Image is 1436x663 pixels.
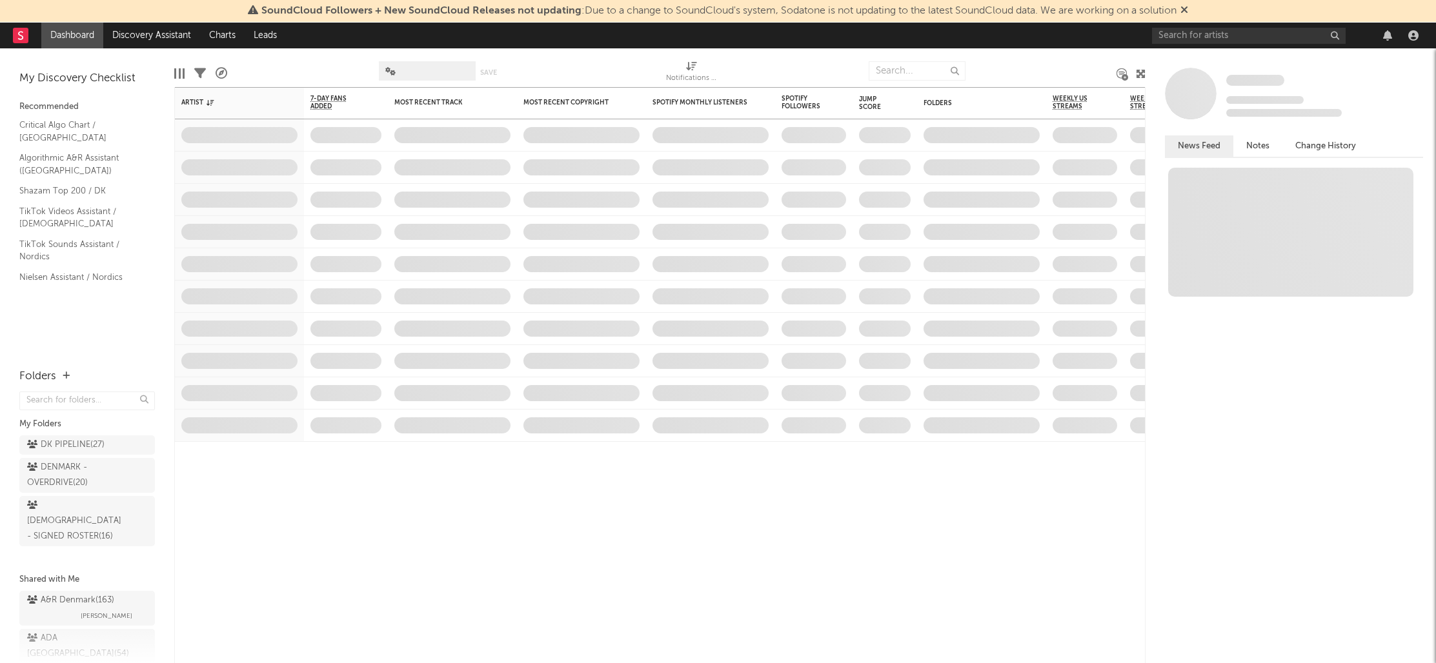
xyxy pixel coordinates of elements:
div: Spotify Monthly Listeners [652,99,749,106]
div: Most Recent Copyright [523,99,620,106]
span: Dismiss [1180,6,1188,16]
div: DK PIPELINE ( 27 ) [27,437,105,453]
a: Some Artist [1226,74,1284,87]
span: Some Artist [1226,75,1284,86]
a: [DEMOGRAPHIC_DATA] - SIGNED ROSTER(16) [19,496,155,546]
div: [DEMOGRAPHIC_DATA] - SIGNED ROSTER ( 16 ) [27,498,121,544]
span: SoundCloud Followers + New SoundCloud Releases not updating [261,6,581,16]
div: Jump Score [859,95,891,111]
a: TikTok Sounds Assistant / Nordics [19,237,142,264]
span: Weekly UK Streams [1130,95,1178,110]
span: Tracking Since: [DATE] [1226,96,1304,104]
div: Notifications (Artist) [666,71,718,86]
div: Most Recent Track [394,99,491,106]
a: Dashboard [41,23,103,48]
div: Recommended [19,99,155,115]
div: A&R Denmark ( 163 ) [27,593,114,608]
div: A&R Pipeline [216,55,227,92]
span: 7-Day Fans Added [310,95,362,110]
div: ADA [GEOGRAPHIC_DATA] ( 54 ) [27,631,144,662]
input: Search... [869,61,966,81]
div: Shared with Me [19,572,155,588]
button: Notes [1233,135,1282,157]
div: My Discovery Checklist [19,71,155,86]
a: DENMARK - OVERDRIVE(20) [19,458,155,493]
a: Leads [245,23,286,48]
div: My Folders [19,417,155,432]
button: Save [480,69,497,76]
div: Edit Columns [174,55,185,92]
div: Filters [194,55,206,92]
div: Spotify Followers [782,95,827,110]
a: Algorithmic A&R Assistant ([GEOGRAPHIC_DATA]) [19,151,142,177]
span: [PERSON_NAME] [81,608,132,624]
div: Artist [181,99,278,106]
a: TikTok Videos Assistant / [DEMOGRAPHIC_DATA] [19,204,142,231]
button: Change History [1282,135,1369,157]
button: News Feed [1165,135,1233,157]
a: A&R Denmark(163)[PERSON_NAME] [19,591,155,626]
a: DK PIPELINE(27) [19,435,155,455]
span: : Due to a change to SoundCloud's system, Sodatone is not updating to the latest SoundCloud data.... [261,6,1177,16]
div: DENMARK - OVERDRIVE ( 20 ) [27,460,118,491]
a: Shazam Top 200 / DK [19,184,142,198]
input: Search for folders... [19,391,155,410]
span: 0 fans last week [1226,109,1342,117]
div: Notifications (Artist) [666,55,718,92]
div: Folders [19,369,56,384]
input: Search for artists [1152,28,1346,44]
div: Folders [924,99,1020,107]
a: Critical Algo Chart / [GEOGRAPHIC_DATA] [19,118,142,144]
span: Weekly US Streams [1053,95,1098,110]
a: Charts [200,23,245,48]
a: Discovery Assistant [103,23,200,48]
a: Nielsen Assistant / Nordics [19,270,142,284]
